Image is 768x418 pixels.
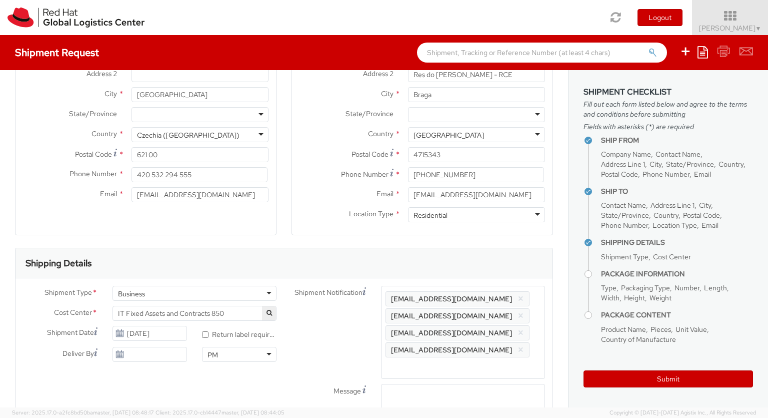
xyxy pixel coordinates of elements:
span: Country [653,211,678,220]
span: Type [601,283,616,292]
span: [EMAIL_ADDRESS][DOMAIN_NAME] [391,294,512,303]
span: State/Province [345,109,393,118]
span: Phone Number [601,221,648,230]
span: City [381,89,393,98]
span: Shipment Type [44,287,92,299]
input: Return label required [202,331,208,338]
span: Message [333,386,361,395]
span: Weight [649,293,671,302]
span: Email [376,189,393,198]
div: Residential [413,210,447,220]
span: Fields with asterisks (*) are required [583,122,753,132]
h3: Shipment Checklist [583,88,753,97]
span: Deliver By [62,348,94,359]
span: Cost Center [54,307,92,319]
span: master, [DATE] 08:44:05 [221,409,284,416]
span: Contact Name [601,201,646,210]
span: State/Province [666,160,714,169]
button: × [517,293,524,305]
button: × [517,344,524,356]
span: City [104,89,117,98]
span: Client: 2025.17.0-cb14447 [155,409,284,416]
span: Address Line 1 [650,201,694,210]
span: Country [718,160,743,169]
span: Country [368,129,393,138]
span: IT Fixed Assets and Contracts 850 [118,309,271,318]
span: master, [DATE] 08:48:17 [93,409,154,416]
button: Logout [637,9,682,26]
span: Email [100,189,117,198]
span: Address 2 [363,69,393,78]
span: Pieces [650,325,671,334]
span: Location Type [349,209,393,218]
button: Submit [583,370,753,387]
span: Contact Name [655,150,700,159]
h4: Shipping Details [601,239,753,246]
span: Company Name [601,150,651,159]
span: Address 2 [86,69,117,78]
img: rh-logistics-00dfa346123c4ec078e1.svg [7,8,144,28]
label: Return label required [202,328,276,339]
span: City [699,201,711,210]
span: State/Province [69,109,117,118]
span: [EMAIL_ADDRESS][DOMAIN_NAME] [391,328,512,337]
span: Shipment Date [47,327,94,338]
span: Length [704,283,727,292]
div: Czechia ([GEOGRAPHIC_DATA]) [137,130,239,140]
span: Copyright © [DATE]-[DATE] Agistix Inc., All Rights Reserved [609,409,756,417]
div: PM [207,350,218,360]
span: [EMAIL_ADDRESS][DOMAIN_NAME] [391,311,512,320]
button: × [517,310,524,322]
span: Address Line 1 [601,160,645,169]
h4: Package Content [601,311,753,319]
span: Packaging Type [621,283,670,292]
h4: Shipment Request [15,47,99,58]
span: Postal Code [601,170,638,179]
span: [EMAIL_ADDRESS][DOMAIN_NAME] [391,345,512,354]
span: Server: 2025.17.0-a2fc8bd50ba [12,409,154,416]
span: Email [701,221,718,230]
span: IT Fixed Assets and Contracts 850 [112,306,276,321]
span: Email [694,170,711,179]
span: Postal Code [75,150,112,159]
h4: Ship To [601,188,753,195]
span: Postal Code [683,211,720,220]
span: Phone Number [642,170,689,179]
span: [PERSON_NAME] [699,24,761,33]
span: Location Type [652,221,697,230]
span: Postal Code [351,150,388,159]
span: Phone Number [69,169,117,178]
span: Shipment Notification [294,287,362,298]
div: Business [118,289,145,299]
input: Shipment, Tracking or Reference Number (at least 4 chars) [417,43,667,63]
span: Phone Number [341,170,388,179]
span: Width [601,293,619,302]
span: Country [91,129,117,138]
span: Product Name [601,325,646,334]
h4: Package Information [601,270,753,278]
span: Cost Center [653,252,691,261]
span: ▼ [755,25,761,33]
span: State/Province [601,211,649,220]
span: Fill out each form listed below and agree to the terms and conditions before submitting [583,99,753,119]
span: Unit Value [675,325,707,334]
span: Height [624,293,645,302]
h3: Shipping Details [25,258,91,268]
h4: Ship From [601,137,753,144]
div: [GEOGRAPHIC_DATA] [413,130,484,140]
span: Number [674,283,699,292]
span: Country of Manufacture [601,335,676,344]
span: Shipment Type [601,252,648,261]
span: City [649,160,661,169]
button: × [517,327,524,339]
